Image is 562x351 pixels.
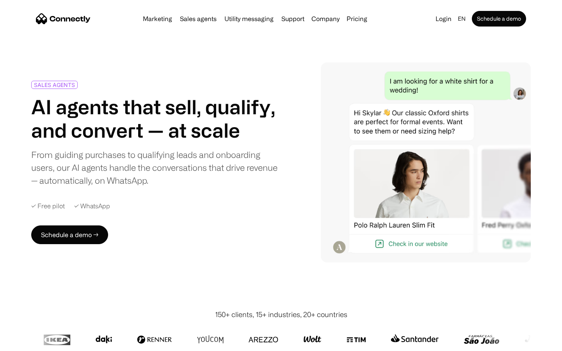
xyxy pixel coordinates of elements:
[221,16,277,22] a: Utility messaging
[8,337,47,348] aside: Language selected: English
[343,16,370,22] a: Pricing
[311,13,340,24] div: Company
[31,225,108,244] a: Schedule a demo →
[140,16,175,22] a: Marketing
[458,13,466,24] div: en
[31,202,65,210] div: ✓ Free pilot
[177,16,220,22] a: Sales agents
[472,11,526,27] a: Schedule a demo
[278,16,308,22] a: Support
[16,337,47,348] ul: Language list
[34,82,75,88] div: SALES AGENTS
[31,148,278,187] div: From guiding purchases to qualifying leads and onboarding users, our AI agents handle the convers...
[74,202,110,210] div: ✓ WhatsApp
[31,95,278,142] h1: AI agents that sell, qualify, and convert — at scale
[432,13,455,24] a: Login
[215,309,347,320] div: 150+ clients, 15+ industries, 20+ countries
